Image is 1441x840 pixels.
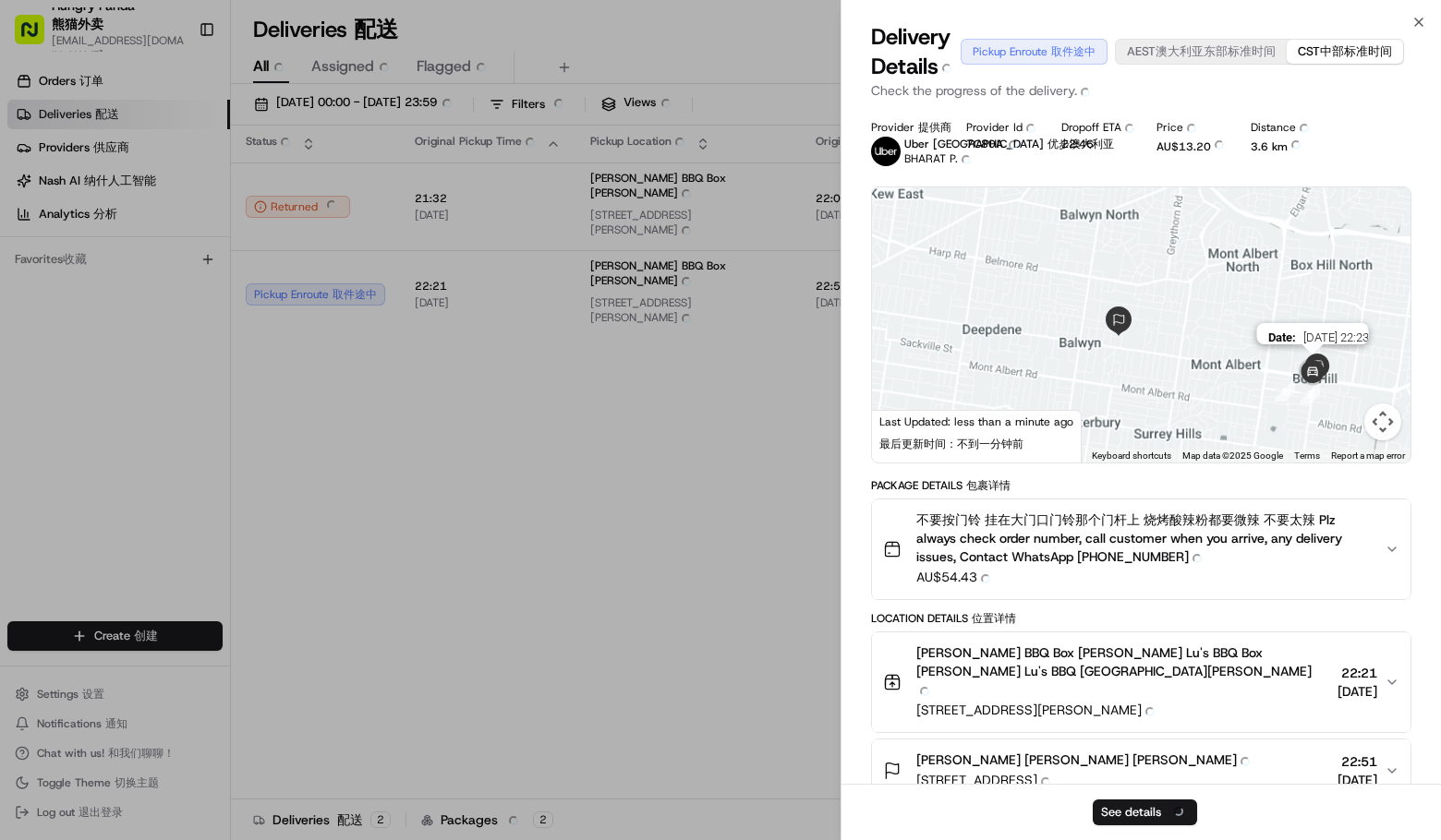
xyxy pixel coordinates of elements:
a: Terms (opens in new tab) [1294,450,1320,461]
span: [PERSON_NAME] BBQ Box [PERSON_NAME] Lu's BBQ Box [PERSON_NAME] Lu's BBQ [GEOGRAPHIC_DATA][PERSON_... [916,643,1330,701]
span: Delivery Details [871,22,961,81]
span: [STREET_ADDRESS][PERSON_NAME] [916,701,1330,721]
div: Provider Id [966,120,1032,135]
img: uber-new-logo.jpeg [871,137,901,166]
span: Date : [1267,330,1295,344]
div: Package Details [871,478,1411,493]
span: AU$54.43 [916,568,1370,588]
span: 8月19日 [163,286,207,301]
span: 包裹详情 [966,478,1011,493]
a: Powered byPylon [130,457,224,472]
span: 22:51 [1338,752,1377,771]
span: 提供商 [918,120,951,135]
span: • [61,336,67,351]
div: 1 [1243,446,1264,466]
button: [PERSON_NAME] BBQ Box [PERSON_NAME] Lu's BBQ Box [PERSON_NAME] Lu's BBQ [GEOGRAPHIC_DATA][PERSON_... [872,632,1411,732]
button: [PERSON_NAME] [PERSON_NAME] [PERSON_NAME][STREET_ADDRESS]22:51[DATE] [872,739,1411,802]
span: 22:21 [1338,664,1377,682]
span: Uber [GEOGRAPHIC_DATA] [904,137,1114,151]
button: CST [1287,40,1403,64]
span: Map data ©2025 Google [1182,450,1283,461]
button: Keyboard shortcuts [1092,450,1171,462]
div: AU$13.20 [1156,137,1222,157]
div: 💻 [156,414,171,429]
div: Location Details [871,611,1411,626]
span: 8月15日 [71,336,115,351]
span: [DATE] [1338,771,1377,789]
span: [STREET_ADDRESS] [916,771,1257,791]
span: [DATE] 22:23 [1302,330,1368,344]
div: 2 [1275,381,1295,402]
div: Past conversations [18,240,124,255]
span: • [153,286,160,301]
span: API Documentation [175,413,297,431]
span: 中部标准时间 [1320,43,1392,59]
div: Dropoff ETA [1061,120,1127,135]
div: 3.6 km [1251,137,1316,157]
button: 不要按门铃 挂在大门口门铃那个门杆上 烧烤酸辣粉都要微辣 不要太辣 Plz always check order number, call customer when you arrive, a... [872,499,1411,599]
button: AEST [1116,40,1287,64]
div: We're available if you need us! [83,195,254,210]
div: Start new chat [83,176,303,195]
input: Clear [48,119,305,138]
a: Report a map error [1331,450,1405,461]
div: Last Updated: less than a minute ago [872,410,1082,462]
span: [PERSON_NAME] [PERSON_NAME] [PERSON_NAME] [916,750,1257,771]
div: Distance [1251,120,1316,135]
span: Knowledge Base [37,413,141,431]
img: Nash [18,18,55,55]
a: 💻API Documentation [149,405,304,438]
span: Pylon [184,458,224,472]
a: 📗Knowledge Base [11,405,149,438]
div: 22:46 [1061,137,1127,151]
span: BHARAT P. [904,151,978,166]
span: 不要按门铃 挂在大门口门铃那个门杆上 烧烤酸辣粉都要微辣 不要太辣 Plz always check order number, call customer when you arrive, a... [916,510,1370,568]
button: See all [286,236,336,258]
span: 澳大利亚东部标准时间 [1156,43,1276,59]
div: 3 [1300,384,1320,404]
button: Map camera controls [1364,403,1401,440]
span: [DATE] [1338,682,1377,701]
button: Start new chat [314,182,336,204]
span: 最后更新时间：不到一分钟前 [879,437,1023,451]
span: 优步澳大利亚 [1047,137,1114,151]
img: 1736555255976-a54dd68f-1ca7-489b-9aae-adbdc363a1c4 [37,287,52,302]
span: 位置详情 [972,611,1016,626]
p: Welcome 👋 [18,74,336,103]
button: See details [1093,799,1197,825]
img: Bea Lacdao [18,269,48,298]
div: Provider [871,120,937,135]
div: 📗 [18,414,33,429]
img: 4281594248423_2fcf9dad9f2a874258b8_72.png [39,176,72,210]
img: 1736555255976-a54dd68f-1ca7-489b-9aae-adbdc363a1c4 [18,176,52,210]
p: Check the progress of the delivery. [871,81,1411,102]
span: [PERSON_NAME] [57,286,150,301]
button: 7C80A [966,137,1023,157]
div: Price [1156,120,1222,135]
